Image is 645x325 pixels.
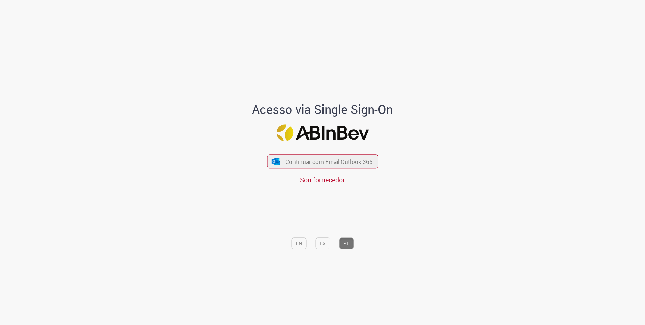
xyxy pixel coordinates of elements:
button: EN [291,237,306,249]
button: PT [339,237,354,249]
span: Continuar com Email Outlook 365 [285,158,373,166]
h1: Acesso via Single Sign-On [229,103,416,117]
button: ES [315,237,330,249]
a: Sou fornecedor [300,176,345,185]
img: Logo ABInBev [276,124,369,141]
img: ícone Azure/Microsoft 360 [271,158,281,165]
button: ícone Azure/Microsoft 360 Continuar com Email Outlook 365 [267,154,378,168]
